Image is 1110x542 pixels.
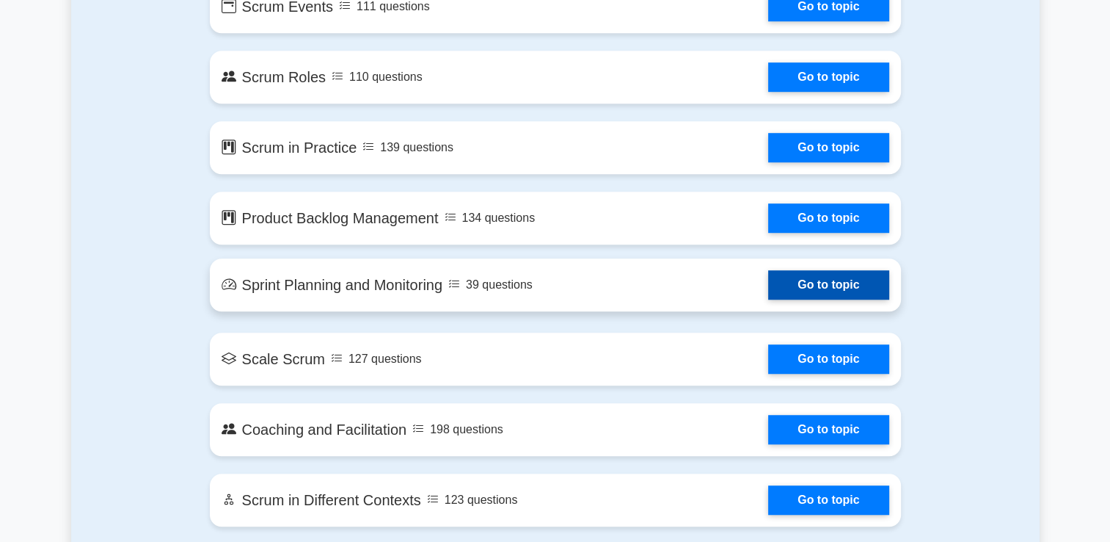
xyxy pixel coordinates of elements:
a: Go to topic [768,62,888,92]
a: Go to topic [768,415,888,444]
a: Go to topic [768,270,888,300]
a: Go to topic [768,133,888,162]
a: Go to topic [768,344,888,374]
a: Go to topic [768,203,888,233]
a: Go to topic [768,485,888,515]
